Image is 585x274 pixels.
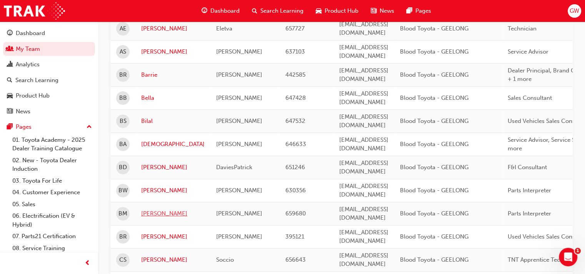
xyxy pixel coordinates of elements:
[568,4,581,18] button: GW
[7,30,13,37] span: guage-icon
[119,71,127,79] span: BR
[3,42,95,56] a: My Team
[118,186,128,195] span: BW
[16,123,32,131] div: Pages
[407,6,412,16] span: pages-icon
[120,117,127,126] span: BS
[285,25,305,32] span: 657727
[87,122,92,132] span: up-icon
[141,140,205,149] a: [DEMOGRAPHIC_DATA]
[285,233,304,240] span: 395121
[285,141,306,148] span: 646633
[508,48,548,55] span: Service Advisor
[400,187,468,194] span: Blood Toyota - GEELONG
[3,25,95,120] button: DashboardMy TeamAnalyticsSearch LearningProduct HubNews
[285,164,305,171] span: 651246
[3,120,95,134] button: Pages
[141,186,205,195] a: [PERSON_NAME]
[3,73,95,87] a: Search Learning
[216,187,262,194] span: [PERSON_NAME]
[339,113,388,129] span: [EMAIL_ADDRESS][DOMAIN_NAME]
[216,118,262,124] span: [PERSON_NAME]
[285,48,305,55] span: 637103
[216,141,262,148] span: [PERSON_NAME]
[141,256,205,264] a: [PERSON_NAME]
[16,107,30,116] div: News
[15,76,58,85] div: Search Learning
[339,206,388,222] span: [EMAIL_ADDRESS][DOMAIN_NAME]
[508,164,547,171] span: F&I Consultant
[508,256,580,263] span: TNT Apprentice Technician
[7,61,13,68] span: chart-icon
[339,67,388,83] span: [EMAIL_ADDRESS][DOMAIN_NAME]
[195,3,246,19] a: guage-iconDashboard
[216,164,252,171] span: DaviesPatrick
[119,140,127,149] span: BA
[119,94,127,103] span: BB
[120,47,126,56] span: AS
[371,6,377,16] span: news-icon
[7,46,13,53] span: people-icon
[9,198,95,210] a: 05. Sales
[141,71,205,79] a: Barrie
[118,209,127,218] span: BM
[216,71,262,78] span: [PERSON_NAME]
[252,6,257,16] span: search-icon
[85,259,90,268] span: prev-icon
[216,94,262,101] span: [PERSON_NAME]
[141,209,205,218] a: [PERSON_NAME]
[9,187,95,198] a: 04. Customer Experience
[415,7,431,15] span: Pages
[9,210,95,230] a: 06. Electrification (EV & Hybrid)
[285,94,306,101] span: 647428
[380,7,394,15] span: News
[141,24,205,33] a: [PERSON_NAME]
[400,94,468,101] span: Blood Toyota - GEELONG
[216,256,234,263] span: Soccio
[141,117,205,126] a: Bilal
[141,232,205,241] a: [PERSON_NAME]
[7,92,13,99] span: car-icon
[285,210,306,217] span: 659680
[400,210,468,217] span: Blood Toyota - GEELONG
[9,242,95,254] a: 08. Service Training
[339,90,388,106] span: [EMAIL_ADDRESS][DOMAIN_NAME]
[9,230,95,242] a: 07. Parts21 Certification
[508,25,537,32] span: Technician
[508,94,552,101] span: Sales Consultant
[339,229,388,245] span: [EMAIL_ADDRESS][DOMAIN_NAME]
[339,136,388,152] span: [EMAIL_ADDRESS][DOMAIN_NAME]
[202,6,207,16] span: guage-icon
[400,25,468,32] span: Blood Toyota - GEELONG
[400,164,468,171] span: Blood Toyota - GEELONG
[559,248,577,266] iframe: Intercom live chat
[141,163,205,172] a: [PERSON_NAME]
[141,47,205,56] a: [PERSON_NAME]
[400,48,468,55] span: Blood Toyota - GEELONG
[7,77,12,84] span: search-icon
[120,24,127,33] span: AE
[16,60,40,69] div: Analytics
[9,134,95,155] a: 01. Toyota Academy - 2025 Dealer Training Catalogue
[3,104,95,119] a: News
[339,160,388,175] span: [EMAIL_ADDRESS][DOMAIN_NAME]
[508,187,551,194] span: Parts Interpreter
[216,233,262,240] span: [PERSON_NAME]
[119,232,127,241] span: BR
[119,256,127,264] span: CS
[400,71,468,78] span: Blood Toyota - GEELONG
[310,3,365,19] a: car-iconProduct Hub
[285,118,305,124] span: 647532
[119,163,127,172] span: BD
[316,6,322,16] span: car-icon
[4,2,65,20] img: Trak
[339,252,388,268] span: [EMAIL_ADDRESS][DOMAIN_NAME]
[400,3,437,19] a: pages-iconPages
[365,3,400,19] a: news-iconNews
[285,187,306,194] span: 630356
[325,7,358,15] span: Product Hub
[16,29,45,38] div: Dashboard
[3,57,95,72] a: Analytics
